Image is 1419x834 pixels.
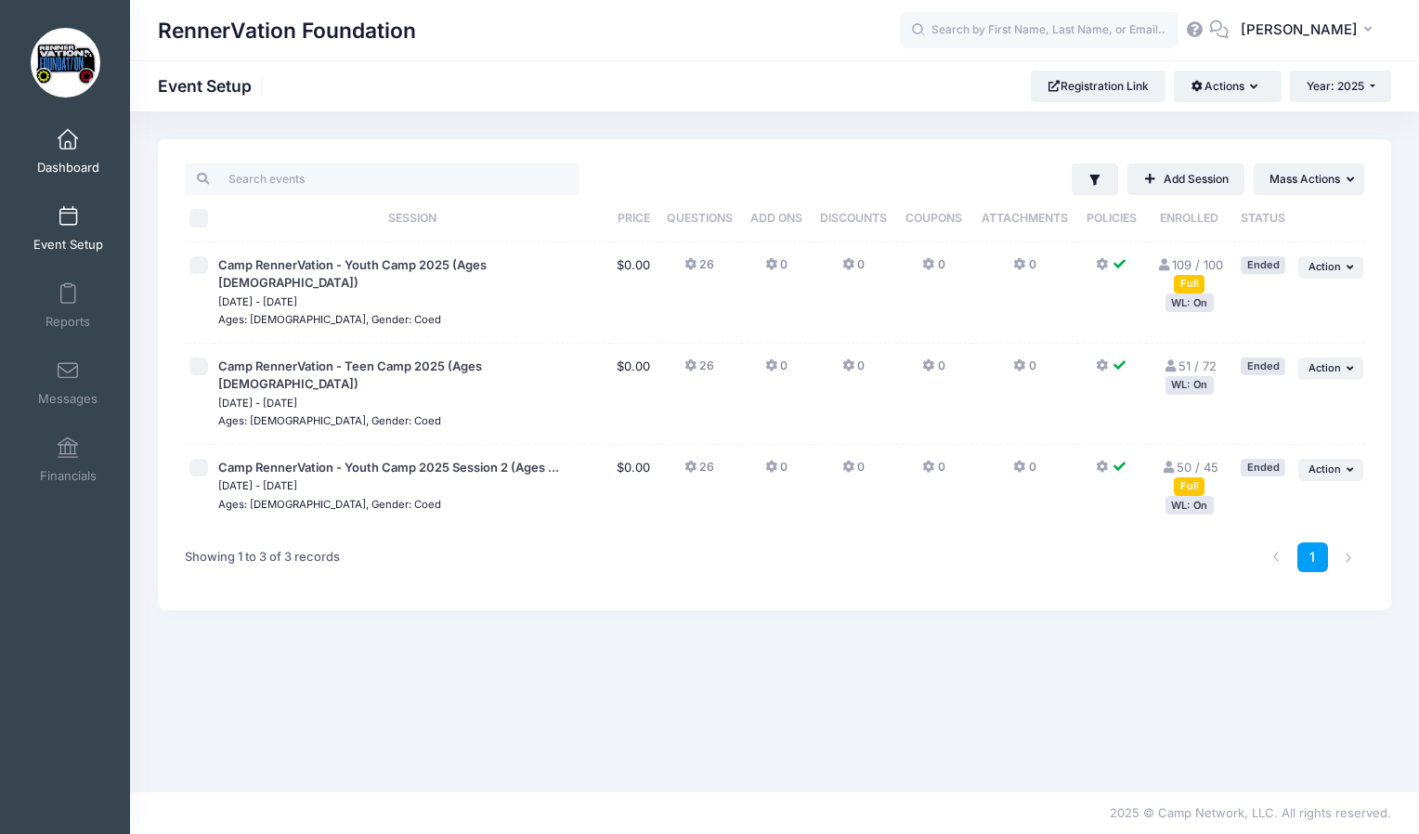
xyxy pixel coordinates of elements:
[158,76,267,96] h1: Event Setup
[158,9,416,52] h1: RennerVation Foundation
[1241,459,1285,476] div: Ended
[1174,477,1204,495] div: Full
[185,536,340,579] div: Showing 1 to 3 of 3 records
[1127,163,1244,195] a: Add Session
[24,427,112,492] a: Financials
[1165,496,1214,514] div: WL: On
[40,468,97,484] span: Financials
[900,12,1178,49] input: Search by First Name, Last Name, or Email...
[1013,459,1035,486] button: 0
[38,391,98,407] span: Messages
[820,211,887,225] span: Discounts
[218,479,297,492] small: [DATE] - [DATE]
[24,350,112,415] a: Messages
[46,314,90,330] span: Reports
[667,211,733,225] span: Questions
[1308,260,1341,273] span: Action
[1297,542,1328,573] a: 1
[218,397,297,410] small: [DATE] - [DATE]
[842,459,865,486] button: 0
[1290,71,1391,102] button: Year: 2025
[1156,257,1222,291] a: 109 / 100 Full
[765,358,788,384] button: 0
[1269,172,1340,186] span: Mass Actions
[1165,376,1214,394] div: WL: On
[1233,195,1293,242] th: Status
[1254,163,1364,195] button: Mass Actions
[610,195,657,242] th: Price
[31,28,100,98] img: RennerVation Foundation
[684,459,714,486] button: 26
[1241,256,1285,274] div: Ended
[811,195,896,242] th: Discounts
[610,344,657,445] td: $0.00
[842,358,865,384] button: 0
[1013,358,1035,384] button: 0
[218,460,559,475] span: Camp RennerVation - Youth Camp 2025 Session 2 (Ages ...
[185,163,579,195] input: Search events
[971,195,1078,242] th: Attachments
[1307,79,1364,93] span: Year: 2025
[1174,71,1281,102] button: Actions
[218,498,441,511] small: Ages: [DEMOGRAPHIC_DATA], Gender: Coed
[1013,256,1035,283] button: 0
[1087,211,1137,225] span: Policies
[1308,361,1341,374] span: Action
[684,256,714,283] button: 26
[1165,293,1214,311] div: WL: On
[1308,463,1341,476] span: Action
[1229,9,1391,52] button: [PERSON_NAME]
[1174,275,1204,293] div: Full
[1161,460,1217,493] a: 50 / 45 Full
[765,459,788,486] button: 0
[218,358,482,392] span: Camp RennerVation - Teen Camp 2025 (Ages [DEMOGRAPHIC_DATA])
[922,358,944,384] button: 0
[1298,256,1363,279] button: Action
[765,256,788,283] button: 0
[905,211,962,225] span: Coupons
[1241,358,1285,375] div: Ended
[218,257,487,291] span: Camp RennerVation - Youth Camp 2025 (Ages [DEMOGRAPHIC_DATA])
[1163,358,1216,373] a: 51 / 72
[214,195,609,242] th: Session
[1241,20,1358,40] span: [PERSON_NAME]
[1031,71,1165,102] a: Registration Link
[24,273,112,338] a: Reports
[896,195,971,242] th: Coupons
[610,242,657,344] td: $0.00
[218,313,441,326] small: Ages: [DEMOGRAPHIC_DATA], Gender: Coed
[684,358,714,384] button: 26
[218,295,297,308] small: [DATE] - [DATE]
[37,160,99,176] span: Dashboard
[218,414,441,427] small: Ages: [DEMOGRAPHIC_DATA], Gender: Coed
[33,237,103,253] span: Event Setup
[657,195,742,242] th: Questions
[922,459,944,486] button: 0
[1078,195,1146,242] th: Policies
[742,195,811,242] th: Add Ons
[1110,805,1391,820] span: 2025 © Camp Network, LLC. All rights reserved.
[1298,358,1363,380] button: Action
[24,196,112,261] a: Event Setup
[842,256,865,283] button: 0
[24,119,112,184] a: Dashboard
[922,256,944,283] button: 0
[1298,459,1363,481] button: Action
[1146,195,1233,242] th: Enrolled
[982,211,1068,225] span: Attachments
[610,445,657,528] td: $0.00
[750,211,802,225] span: Add Ons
